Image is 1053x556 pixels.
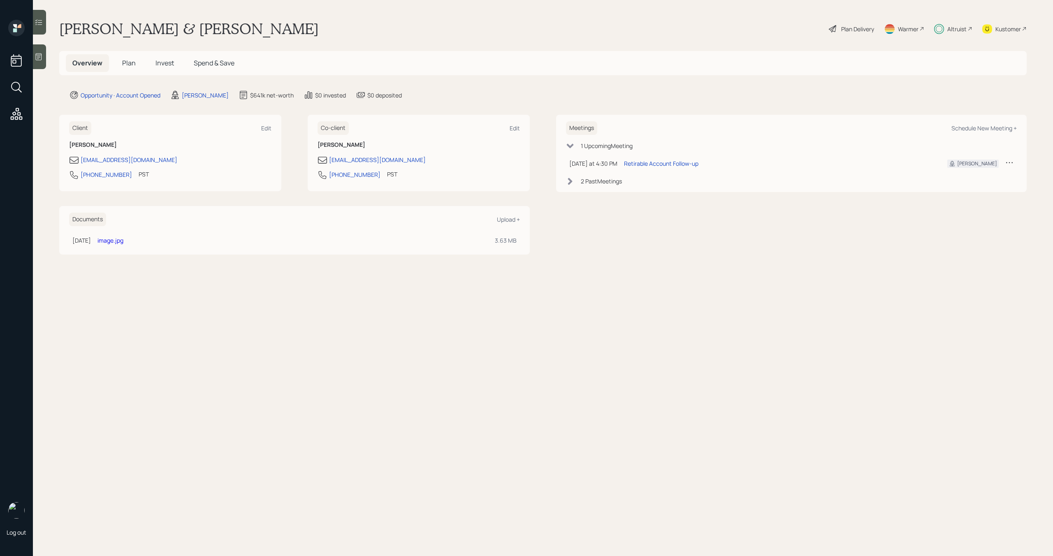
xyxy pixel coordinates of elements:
div: 1 Upcoming Meeting [581,141,633,150]
div: [EMAIL_ADDRESS][DOMAIN_NAME] [329,155,426,164]
div: [PHONE_NUMBER] [329,170,380,179]
div: Altruist [947,25,967,33]
div: Upload + [497,215,520,223]
span: Overview [72,58,102,67]
div: Edit [261,124,271,132]
a: image.jpg [97,236,123,244]
div: $0 invested [315,91,346,100]
div: 2 Past Meeting s [581,177,622,185]
div: Schedule New Meeting + [951,124,1017,132]
h1: [PERSON_NAME] & [PERSON_NAME] [59,20,319,38]
h6: [PERSON_NAME] [318,141,520,148]
h6: Client [69,121,91,135]
div: [PERSON_NAME] [182,91,229,100]
div: [PHONE_NUMBER] [81,170,132,179]
img: michael-russo-headshot.png [8,502,25,519]
h6: Co-client [318,121,349,135]
div: Warmer [898,25,918,33]
div: $641k net-worth [250,91,294,100]
h6: Meetings [566,121,597,135]
span: Spend & Save [194,58,234,67]
div: [PERSON_NAME] [957,160,997,167]
div: PST [387,170,397,178]
div: Retirable Account Follow-up [624,159,698,168]
div: 3.63 MB [495,236,517,245]
span: Plan [122,58,136,67]
h6: [PERSON_NAME] [69,141,271,148]
div: Log out [7,528,26,536]
div: Opportunity · Account Opened [81,91,160,100]
div: Plan Delivery [841,25,874,33]
div: $0 deposited [367,91,402,100]
div: Kustomer [995,25,1021,33]
div: PST [139,170,149,178]
h6: Documents [69,213,106,226]
span: Invest [155,58,174,67]
div: [DATE] [72,236,91,245]
div: [DATE] at 4:30 PM [569,159,617,168]
div: [EMAIL_ADDRESS][DOMAIN_NAME] [81,155,177,164]
div: Edit [510,124,520,132]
